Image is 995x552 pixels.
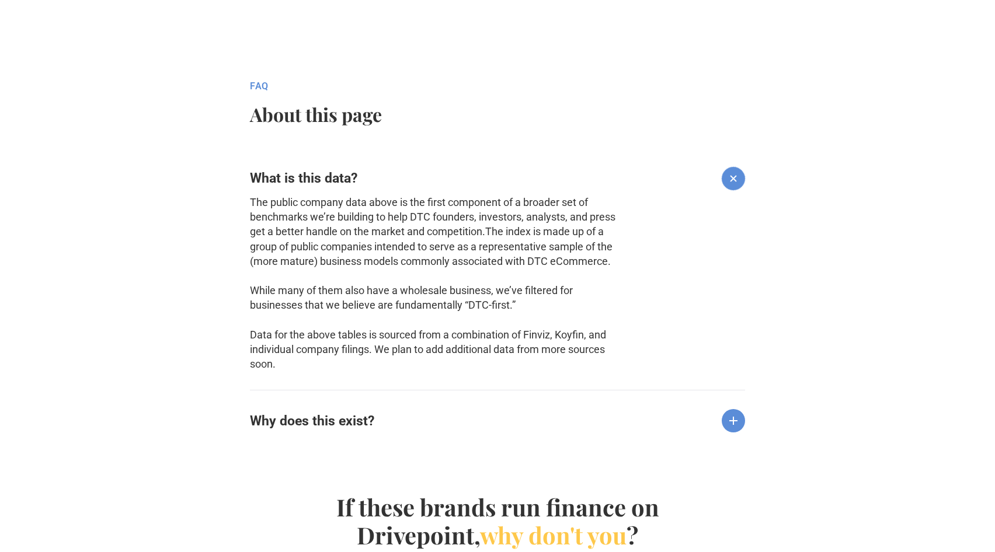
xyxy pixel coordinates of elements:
p: The public company data above is the first component of a broader set of benchmarks we’re buildin... [250,195,619,371]
h6: Why does this exist? [250,413,374,429]
h6: What is this data? [250,170,357,187]
h4: If these brands run finance on Drivepoint, ? [330,493,665,549]
span: why don't you [480,519,627,550]
div: fAQ [250,81,698,92]
h2: About this page [250,104,698,125]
